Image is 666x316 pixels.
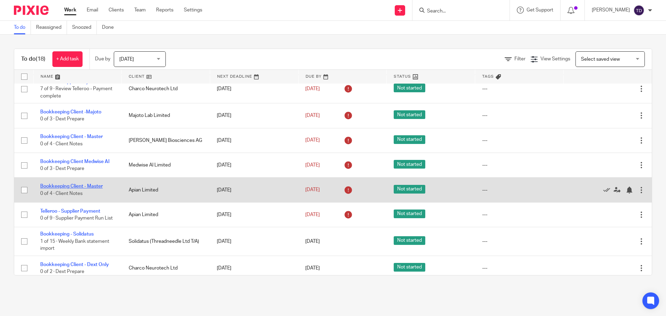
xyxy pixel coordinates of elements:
span: (18) [36,56,45,62]
span: [DATE] [119,57,134,62]
p: Due by [95,55,110,62]
div: --- [482,85,557,92]
td: Majoto Lab Limited [122,103,210,128]
a: Mark as done [603,186,614,193]
span: [DATE] [305,86,320,91]
span: 0 of 3 · Dext Prepare [40,166,84,171]
span: 0 of 9 · Supplier Payment Run List [40,216,113,221]
span: 0 of 4 · Client Notes [40,142,83,146]
a: Team [134,7,146,14]
h1: To do [21,55,45,63]
div: --- [482,211,557,218]
span: 0 of 3 · Dext Prepare [40,117,84,122]
a: Done [102,21,119,34]
span: Not started [394,236,425,245]
td: Apian Limited [122,202,210,227]
td: Apian Limited [122,178,210,202]
td: Solidatus (Threadneedle Ltd T/A) [122,227,210,256]
a: Bookkeeping Client -Majoto [40,110,101,114]
span: Not started [394,263,425,272]
span: View Settings [540,57,570,61]
a: Bookkeeping Client Medwise AI [40,159,110,164]
a: To do [14,21,31,34]
a: + Add task [52,51,83,67]
a: Email [87,7,98,14]
span: Not started [394,84,425,92]
p: [PERSON_NAME] [592,7,630,14]
a: Bookkeeping Client - Dext Only [40,262,109,267]
a: Reports [156,7,173,14]
span: Not started [394,135,425,144]
div: --- [482,238,557,245]
span: [DATE] [305,239,320,244]
span: Not started [394,160,425,169]
div: --- [482,137,557,144]
span: [DATE] [305,187,320,192]
span: Tags [482,75,494,78]
img: Pixie [14,6,49,15]
td: [DATE] [210,256,298,280]
a: Bookkeeping Client - Master [40,184,103,189]
a: Work [64,7,76,14]
td: Charco Neurotech Ltd [122,75,210,103]
a: Settings [184,7,202,14]
span: [DATE] [305,113,320,118]
span: Not started [394,185,425,194]
img: svg%3E [633,5,644,16]
span: [DATE] [305,163,320,168]
span: Filter [514,57,526,61]
span: 7 of 9 · Review Telleroo - Payment complete [40,86,112,99]
td: [PERSON_NAME] Biosciences AG [122,128,210,153]
td: Charco Neurotech Ltd [122,256,210,280]
td: [DATE] [210,202,298,227]
span: [DATE] [305,138,320,143]
div: --- [482,265,557,272]
td: [DATE] [210,103,298,128]
td: [DATE] [210,153,298,178]
a: Clients [109,7,124,14]
span: Get Support [527,8,553,12]
div: --- [482,162,557,169]
span: Not started [394,210,425,218]
a: Snoozed [72,21,97,34]
td: [DATE] [210,178,298,202]
div: --- [482,112,557,119]
span: Select saved view [581,57,620,62]
span: Not started [394,110,425,119]
td: Medwise AI Limited [122,153,210,178]
a: Telleroo - Supplier Payment [40,79,100,84]
span: [DATE] [305,266,320,271]
span: [DATE] [305,212,320,217]
a: Bookkeeping Client - Master [40,134,103,139]
td: [DATE] [210,128,298,153]
td: [DATE] [210,75,298,103]
span: 0 of 4 · Client Notes [40,191,83,196]
span: 0 of 2 · Dext Prepare [40,269,84,274]
input: Search [426,8,489,15]
td: [DATE] [210,227,298,256]
div: --- [482,187,557,194]
a: Telleroo - Supplier Payment [40,209,100,214]
a: Reassigned [36,21,67,34]
a: Bookkeeping - Solidatus [40,232,94,237]
span: 1 of 15 · Weekly Bank statement import [40,239,109,251]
